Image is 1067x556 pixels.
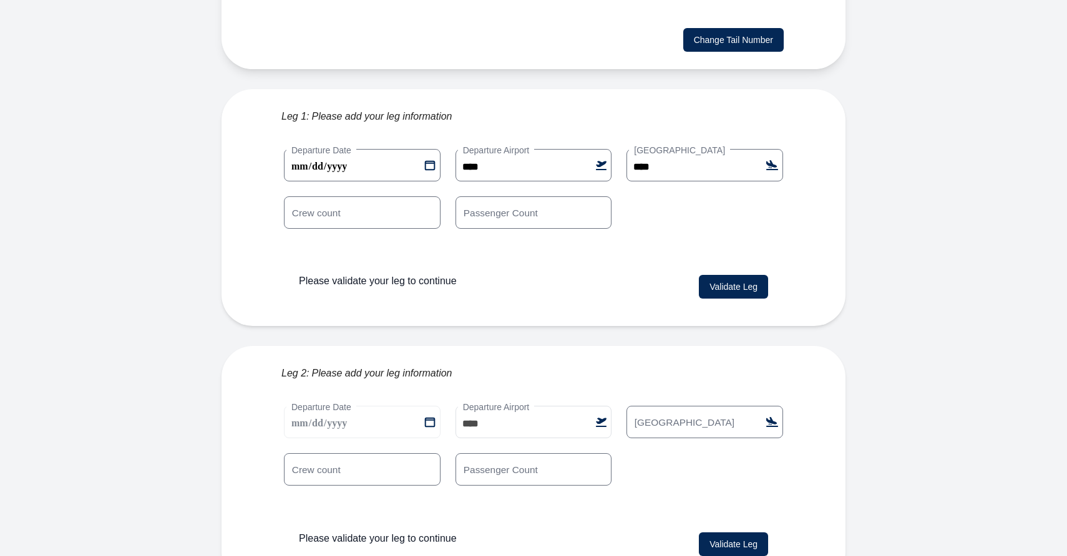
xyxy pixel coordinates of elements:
p: Please validate your leg to continue [299,274,457,289]
label: Departure Airport [458,401,535,413]
p: Please validate your leg to continue [299,531,457,546]
label: Passenger Count [458,206,543,219]
span: Leg 2: [281,366,309,381]
span: Leg 1: [281,109,309,124]
label: [GEOGRAPHIC_DATA] [629,144,730,156]
label: Passenger Count [458,463,543,476]
label: Crew count [286,463,346,476]
button: Validate Leg [699,532,768,556]
button: Validate Leg [699,275,768,299]
span: Please add your leg information [311,109,452,124]
label: [GEOGRAPHIC_DATA] [629,415,740,429]
label: Departure Date [286,401,356,413]
label: Departure Date [286,144,356,156]
label: Departure Airport [458,144,535,156]
span: Please add your leg information [311,366,452,381]
label: Crew count [286,206,346,219]
button: Change Tail Number [683,28,784,52]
